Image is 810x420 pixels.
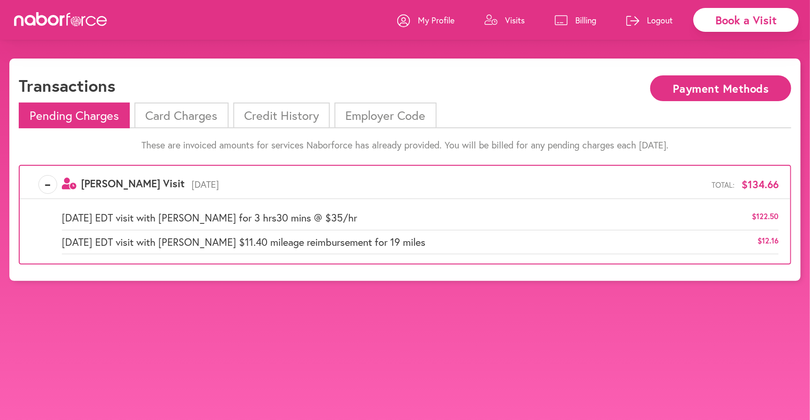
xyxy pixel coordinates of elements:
span: [DATE] [185,179,712,190]
p: These are invoiced amounts for services Naborforce has already provided. You will be billed for a... [19,140,791,151]
p: Logout [647,15,673,26]
p: Billing [575,15,596,26]
span: Total: [712,180,735,189]
div: Book a Visit [693,8,799,32]
span: - [39,175,57,194]
span: $ 12.16 [758,236,779,248]
p: My Profile [418,15,454,26]
span: [DATE] EDT visit with [PERSON_NAME] $11.40 mileage reimbursement for 19 miles [62,236,425,248]
li: Pending Charges [19,103,130,128]
li: Employer Code [334,103,436,128]
span: $134.66 [742,178,779,191]
a: Logout [626,6,673,34]
a: Billing [555,6,596,34]
span: [PERSON_NAME] Visit [81,177,185,190]
p: Visits [505,15,525,26]
a: Visits [484,6,525,34]
li: Credit History [233,103,330,128]
span: [DATE] EDT visit with [PERSON_NAME] for 3 hrs30 mins @ $35/hr [62,212,357,224]
a: My Profile [397,6,454,34]
h1: Transactions [19,75,115,96]
button: Payment Methods [650,75,791,101]
a: Payment Methods [650,83,791,92]
li: Card Charges [134,103,228,128]
span: $ 122.50 [752,212,779,224]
